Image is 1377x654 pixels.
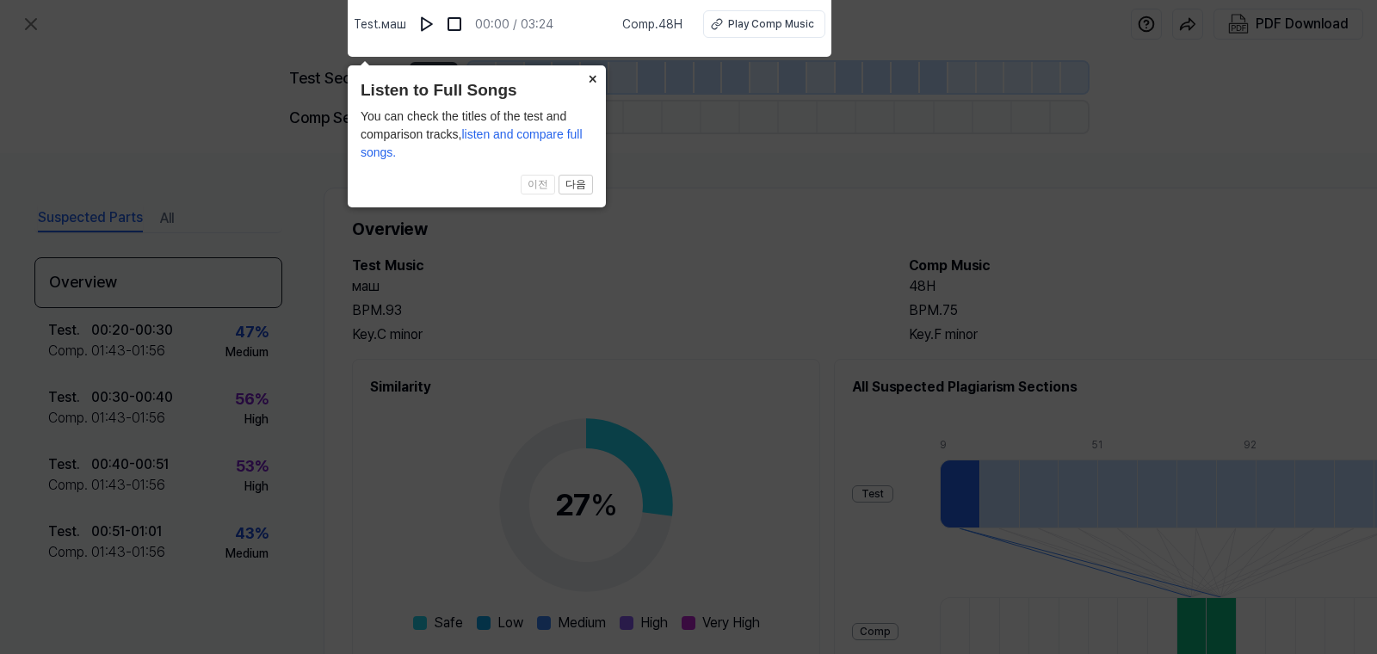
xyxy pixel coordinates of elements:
header: Listen to Full Songs [361,78,593,103]
div: 00:00 / 03:24 [475,15,553,34]
button: Play Comp Music [703,10,825,38]
button: 다음 [559,175,593,195]
span: Test . маш [354,15,406,34]
button: Close [578,65,606,89]
img: play [418,15,435,33]
div: Play Comp Music [728,16,814,32]
span: Comp . 48H [622,15,682,34]
div: You can check the titles of the test and comparison tracks, [361,108,593,162]
span: listen and compare full songs. [361,127,583,159]
img: stop [446,15,463,33]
